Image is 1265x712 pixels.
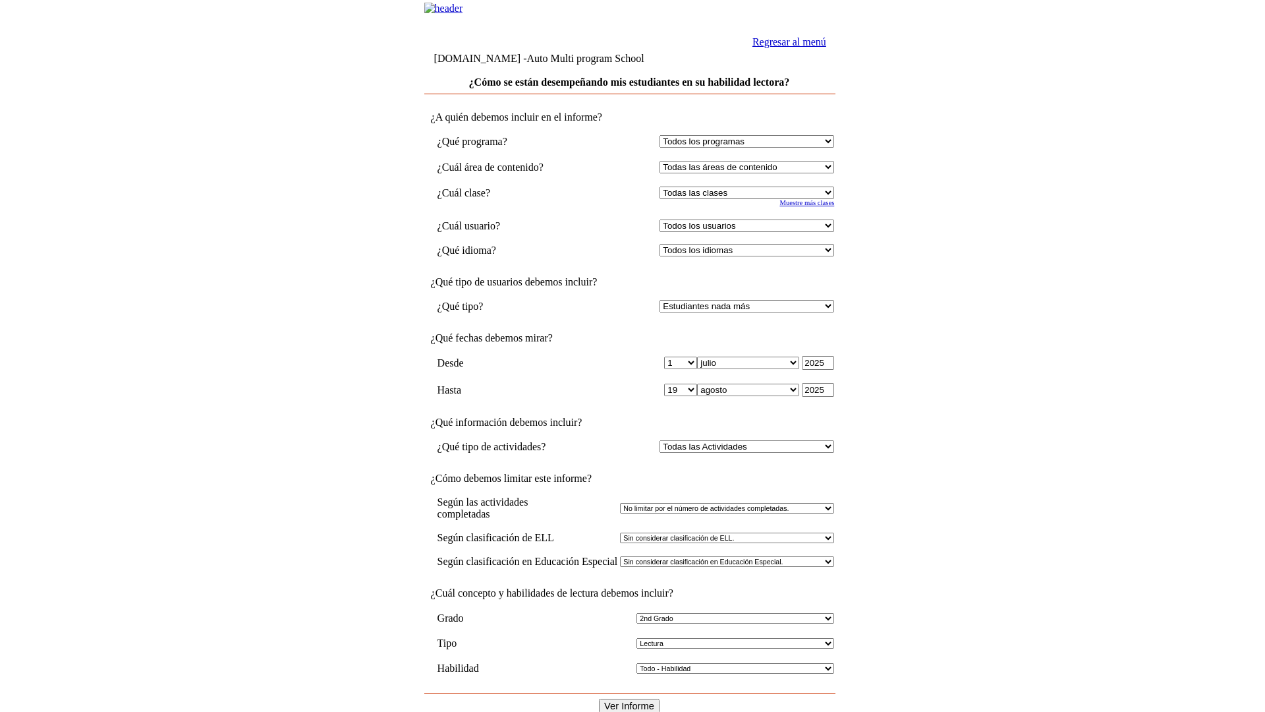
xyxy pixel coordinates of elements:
[424,473,835,485] td: ¿Cómo debemos limitar este informe?
[526,53,644,64] nobr: Auto Multi program School
[437,162,544,173] nobr: ¿Cuál área de contenido?
[437,187,586,199] td: ¿Cuál clase?
[437,440,586,453] td: ¿Qué tipo de actividades?
[437,612,484,624] td: Grado
[437,638,473,649] td: Tipo
[437,496,618,520] td: Según las actividades completadas
[424,3,463,15] img: header
[437,383,586,397] td: Hasta
[437,356,586,370] td: Desde
[424,417,835,429] td: ¿Qué información debemos incluir?
[437,556,618,568] td: Según clasificación en Educación Especial
[779,199,834,206] a: Muestre más clases
[437,244,586,256] td: ¿Qué idioma?
[424,587,835,599] td: ¿Cuál concepto y habilidades de lectura debemos incluir?
[424,276,835,288] td: ¿Qué tipo de usuarios debemos incluir?
[437,220,586,232] td: ¿Cuál usuario?
[437,300,586,312] td: ¿Qué tipo?
[437,663,507,674] td: Habilidad
[752,36,826,47] a: Regresar al menú
[424,111,835,123] td: ¿A quién debemos incluir en el informe?
[424,332,835,344] td: ¿Qué fechas debemos mirar?
[437,135,586,148] td: ¿Qué programa?
[437,532,618,544] td: Según clasificación de ELL
[469,76,790,88] a: ¿Cómo se están desempeñando mis estudiantes en su habilidad lectora?
[434,53,675,65] td: [DOMAIN_NAME] -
